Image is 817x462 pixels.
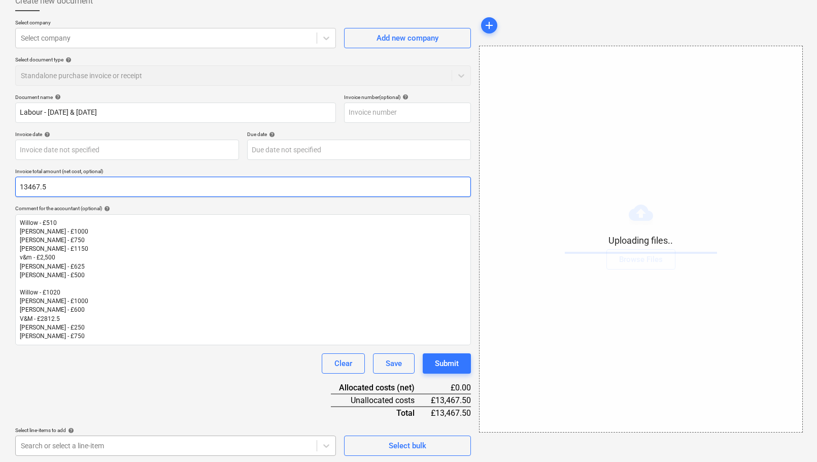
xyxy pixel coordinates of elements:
span: [PERSON_NAME] - £1150 [20,245,88,252]
div: Submit [435,357,459,370]
input: Invoice total amount (net cost, optional) [15,177,471,197]
span: [PERSON_NAME] - £1000 [20,228,88,235]
div: Invoice date [15,131,239,138]
input: Invoice date not specified [15,140,239,160]
span: Willow - £510 [20,219,57,226]
span: [PERSON_NAME] - £625 [20,263,85,270]
span: help [102,206,110,212]
iframe: Chat Widget [766,413,817,462]
button: Save [373,353,415,374]
div: £13,467.50 [431,394,471,407]
div: £13,467.50 [431,407,471,419]
span: help [400,94,409,100]
p: Uploading files.. [565,235,717,247]
button: Clear [322,353,365,374]
div: Due date [247,131,471,138]
div: £0.00 [431,382,471,394]
span: [PERSON_NAME] - £500 [20,272,85,279]
span: [PERSON_NAME] - £750 [20,237,85,244]
button: Submit [423,353,471,374]
button: Add new company [344,28,471,48]
div: Add new company [377,31,438,45]
div: Total [331,407,431,419]
p: Invoice total amount (net cost, optional) [15,168,471,177]
p: Select company [15,19,336,28]
div: Select line-items to add [15,427,336,434]
button: Select bulk [344,436,471,456]
div: Select document type [15,56,471,63]
span: add [483,19,495,31]
span: help [42,131,50,138]
div: Document name [15,94,336,101]
div: Clear [334,357,352,370]
span: [PERSON_NAME] - £600 [20,306,85,313]
span: help [66,427,74,434]
span: [PERSON_NAME] - £1000 [20,298,88,305]
input: Due date not specified [247,140,471,160]
span: help [63,57,72,63]
span: v&m - £2,500 [20,254,55,261]
input: Invoice number [344,103,471,123]
div: Invoice number (optional) [344,94,471,101]
div: Unallocated costs [331,394,431,407]
div: Comment for the accountant (optional) [15,205,471,212]
div: Select bulk [389,439,426,452]
div: Uploading files..Browse Files [479,46,803,433]
span: [PERSON_NAME] - £250 [20,324,85,331]
div: Save [386,357,402,370]
div: Allocated costs (net) [331,382,431,394]
span: Willow - £1020 [20,289,60,296]
span: V&M - £2812.5 [20,315,60,322]
span: help [267,131,275,138]
span: [PERSON_NAME] - £750 [20,333,85,340]
input: Document name [15,103,336,123]
span: help [53,94,61,100]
